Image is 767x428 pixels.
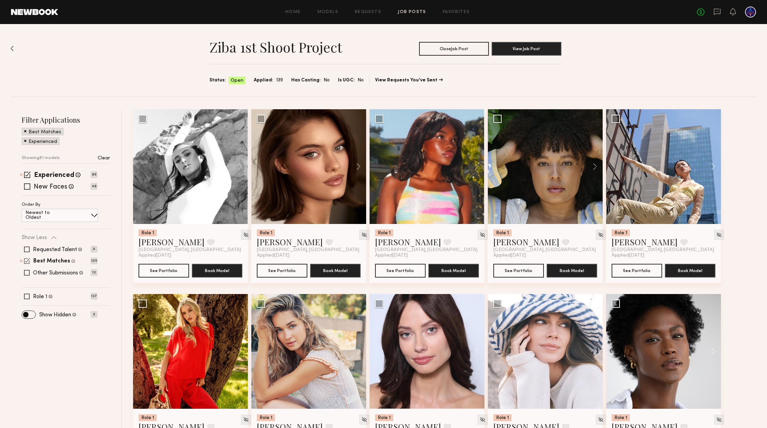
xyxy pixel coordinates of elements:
span: [GEOGRAPHIC_DATA], [GEOGRAPHIC_DATA] [375,247,478,253]
p: 137 [91,293,97,300]
div: Applied [DATE] [375,253,479,258]
p: Order By [22,203,41,207]
a: [PERSON_NAME] [493,236,559,247]
a: Book Model [310,267,361,273]
img: Unhide Model [243,232,249,238]
span: No [358,77,364,84]
div: Role 1 [493,414,512,421]
img: Unhide Model [716,232,722,238]
span: Status: [209,77,226,84]
button: See Portfolio [257,264,307,278]
button: CloseJob Post [419,42,489,56]
button: Book Model [547,264,597,278]
span: Has Casting: [291,77,321,84]
p: 0 [91,246,97,252]
button: Book Model [665,264,715,278]
span: No [324,77,330,84]
span: [GEOGRAPHIC_DATA], [GEOGRAPHIC_DATA] [612,247,714,253]
div: Role 1 [612,229,630,236]
p: Showing 81 models [22,156,60,160]
div: Role 1 [139,414,157,421]
p: 89 [91,171,97,178]
h2: Filter Applications [22,115,110,124]
div: Role 1 [139,229,157,236]
label: Best Matches [33,259,70,264]
img: Unhide Model [480,232,485,238]
div: Role 1 [375,229,393,236]
a: Models [317,10,338,14]
label: Experienced [34,172,74,179]
div: Applied [DATE] [612,253,715,258]
p: 2 [91,311,97,318]
button: Book Model [428,264,479,278]
a: Book Model [192,267,242,273]
span: [GEOGRAPHIC_DATA], [GEOGRAPHIC_DATA] [257,247,359,253]
a: Favorites [443,10,470,14]
label: Other Submissions [33,270,78,276]
img: Unhide Model [361,417,367,423]
img: Unhide Model [480,417,485,423]
p: Best Matches [29,130,61,135]
a: [PERSON_NAME] [257,236,323,247]
button: See Portfolio [375,264,426,278]
div: Role 1 [493,229,512,236]
button: See Portfolio [493,264,544,278]
a: [PERSON_NAME] [375,236,441,247]
img: Unhide Model [361,232,367,238]
label: Requested Talent [33,247,77,252]
a: Book Model [665,267,715,273]
a: Home [285,10,301,14]
button: See Portfolio [139,264,189,278]
a: View Requests You’ve Sent [375,78,443,83]
h1: Ziba 1st shoot project [209,38,342,56]
label: Show Hidden [39,312,71,318]
img: Unhide Model [598,417,604,423]
a: [PERSON_NAME] [612,236,678,247]
a: [PERSON_NAME] [139,236,205,247]
span: [GEOGRAPHIC_DATA], [GEOGRAPHIC_DATA] [493,247,596,253]
p: Experienced [29,139,57,144]
div: Role 1 [375,414,393,421]
label: New Faces [34,184,67,191]
span: Open [231,77,243,84]
div: Role 1 [257,229,275,236]
a: Book Model [547,267,597,273]
button: View Job Post [492,42,561,56]
span: 139 [276,77,283,84]
p: 12 [91,269,97,276]
span: [GEOGRAPHIC_DATA], [GEOGRAPHIC_DATA] [139,247,241,253]
button: See Portfolio [612,264,662,278]
a: Requests [355,10,381,14]
a: Book Model [428,267,479,273]
a: Job Posts [398,10,426,14]
img: Back to previous page [10,46,14,51]
div: Applied [DATE] [257,253,361,258]
button: Book Model [192,264,242,278]
span: Is UGC: [338,77,355,84]
img: Unhide Model [598,232,604,238]
img: Unhide Model [716,417,722,423]
span: Applied: [254,77,273,84]
p: 48 [91,183,97,190]
button: Book Model [310,264,361,278]
label: Role 1 [33,294,47,300]
div: Role 1 [612,414,630,421]
p: 125 [91,258,97,264]
p: Clear [98,156,110,161]
img: Unhide Model [243,417,249,423]
div: Role 1 [257,414,275,421]
div: Applied [DATE] [493,253,597,258]
p: Show Less [22,235,47,240]
div: Applied [DATE] [139,253,242,258]
p: Newest to Oldest [25,211,66,220]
